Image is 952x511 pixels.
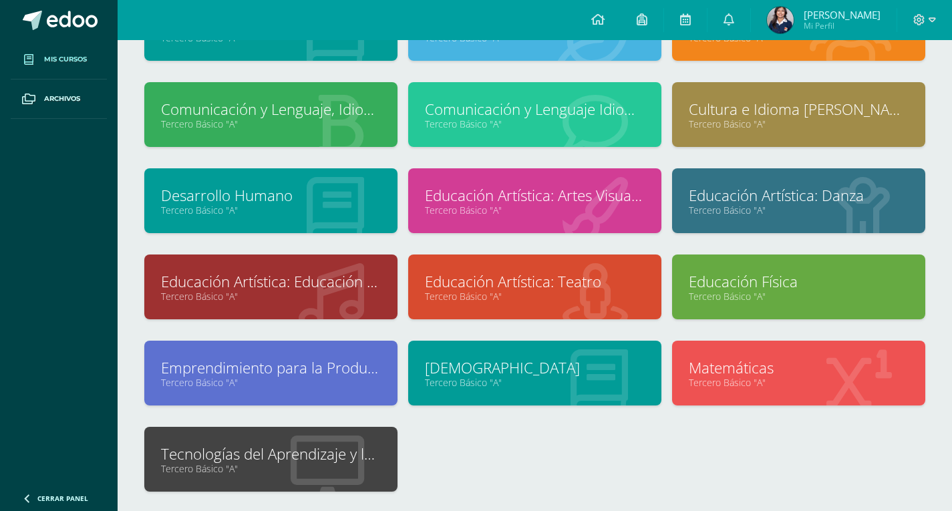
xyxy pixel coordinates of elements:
a: Educación Artística: Danza [689,185,909,206]
a: Tercero Básico "A" [425,118,645,130]
span: [PERSON_NAME] [804,8,881,21]
a: Tercero Básico "A" [161,118,381,130]
a: Comunicación y Lenguaje, Idioma Español [161,99,381,120]
a: Educación Física [689,271,909,292]
a: Tercero Básico "A" [689,118,909,130]
span: Archivos [44,94,80,104]
a: Tecnologías del Aprendizaje y la Comunicación [161,444,381,464]
a: Comunicación y Lenguaje Idioma Extranjero Inglés [425,99,645,120]
a: Educación Artística: Artes Visuales [425,185,645,206]
a: Tercero Básico "A" [161,204,381,216]
a: Tercero Básico "A" [689,290,909,303]
a: Cultura e Idioma [PERSON_NAME] o Xinca [689,99,909,120]
a: Matemáticas [689,357,909,378]
span: Cerrar panel [37,494,88,503]
a: Emprendimiento para la Productividad [161,357,381,378]
a: Archivos [11,79,107,119]
a: Educación Artística: Educación Musical [161,271,381,292]
a: Tercero Básico "A" [425,376,645,389]
a: Tercero Básico "A" [425,204,645,216]
a: Tercero Básico "A" [689,376,909,389]
a: Mis cursos [11,40,107,79]
a: Tercero Básico "A" [425,290,645,303]
span: Mis cursos [44,54,87,65]
a: Tercero Básico "A" [161,462,381,475]
a: Tercero Básico "A" [161,290,381,303]
img: d668e0b2d52cd3b6410e50fea92fc877.png [767,7,794,33]
a: Tercero Básico "A" [689,204,909,216]
a: Tercero Básico "A" [161,376,381,389]
a: [DEMOGRAPHIC_DATA] [425,357,645,378]
a: Educación Artística: Teatro [425,271,645,292]
a: Desarrollo Humano [161,185,381,206]
span: Mi Perfil [804,20,881,31]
